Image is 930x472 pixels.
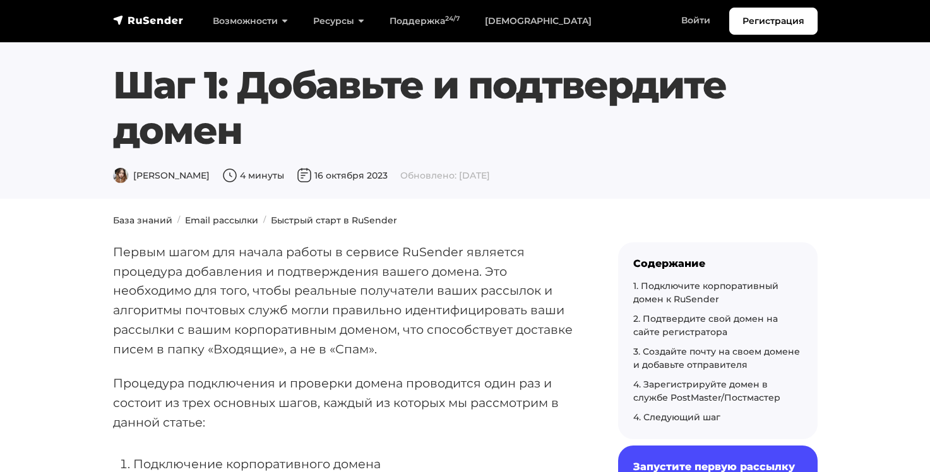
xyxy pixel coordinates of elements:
[633,257,802,269] div: Содержание
[113,242,578,358] p: Первым шагом для начала работы в сервисе RuSender является процедура добавления и подтверждения в...
[729,8,818,35] a: Регистрация
[377,8,472,34] a: Поддержка24/7
[105,214,825,227] nav: breadcrumb
[445,15,460,23] sup: 24/7
[113,170,210,181] span: [PERSON_NAME]
[669,8,723,33] a: Войти
[633,379,780,403] a: 4. Зарегистрируйте домен в службе PostMaster/Постмастер
[113,62,818,153] h1: Шаг 1: Добавьте и подтвердите домен
[472,8,604,34] a: [DEMOGRAPHIC_DATA]
[297,170,388,181] span: 16 октября 2023
[222,168,237,183] img: Время чтения
[400,170,490,181] span: Обновлено: [DATE]
[271,215,397,226] a: Быстрый старт в RuSender
[297,168,312,183] img: Дата публикации
[113,14,184,27] img: RuSender
[113,374,578,432] p: Процедура подключения и проверки домена проводится один раз и состоит из трех основных шагов, каж...
[633,280,778,305] a: 1. Подключите корпоративный домен к RuSender
[301,8,377,34] a: Ресурсы
[222,170,284,181] span: 4 минуты
[113,215,172,226] a: База знаний
[200,8,301,34] a: Возможности
[185,215,258,226] a: Email рассылки
[633,313,778,338] a: 2. Подтвердите свой домен на сайте регистратора
[633,411,720,423] a: 4. Следующий шаг
[633,346,800,370] a: 3. Создайте почту на своем домене и добавьте отправителя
